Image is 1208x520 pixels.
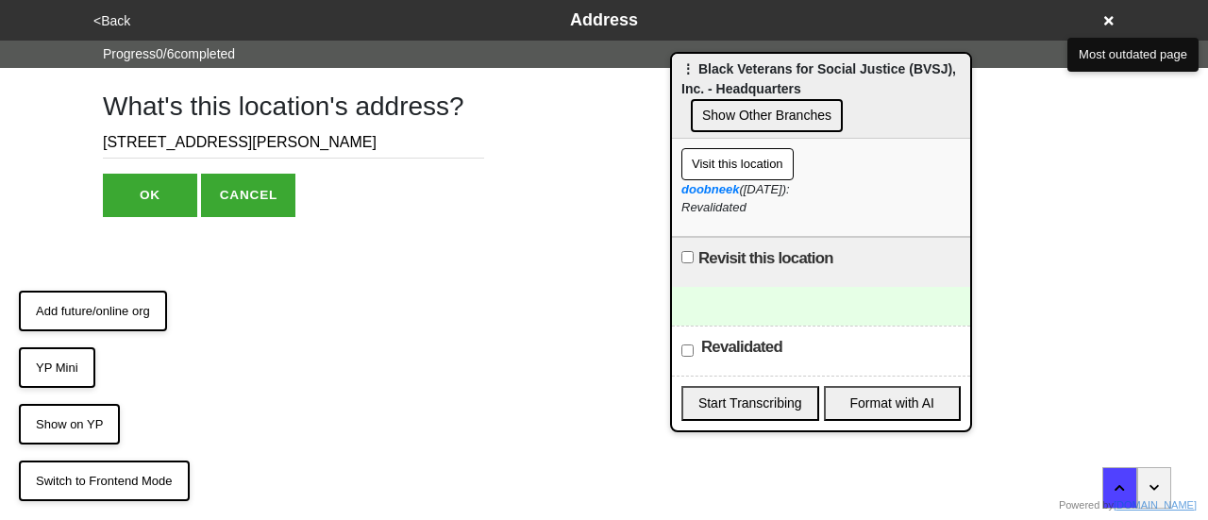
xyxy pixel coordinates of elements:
[698,247,833,270] label: Revisit this location
[691,99,843,132] button: Show Other Branches
[701,336,782,359] label: Revalidated
[103,44,235,64] span: Progress 0 / 6 completed
[88,10,136,32] button: <Back
[681,386,819,421] button: Start Transcribing
[103,127,484,159] input: Enter the address of the location
[681,182,739,196] a: doobneek
[19,347,95,389] button: YP Mini
[19,291,167,332] button: Add future/online org
[824,386,962,421] button: Format with AI
[681,180,961,217] div: ([DATE]): Revalidated
[1114,499,1197,511] a: [DOMAIN_NAME]
[19,461,190,502] button: Switch to Frontend Mode
[570,10,638,29] span: Address
[1059,497,1197,513] div: Powered by
[1067,38,1199,72] button: Most outdated page
[681,61,956,96] span: ⋮ Black Veterans for Social Justice (BVSJ), Inc. - Headquarters
[103,174,197,217] button: OK
[103,91,484,123] h1: What's this location's address?
[201,174,295,217] button: CANCEL
[19,404,120,445] button: Show on YP
[681,148,794,180] button: Visit this location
